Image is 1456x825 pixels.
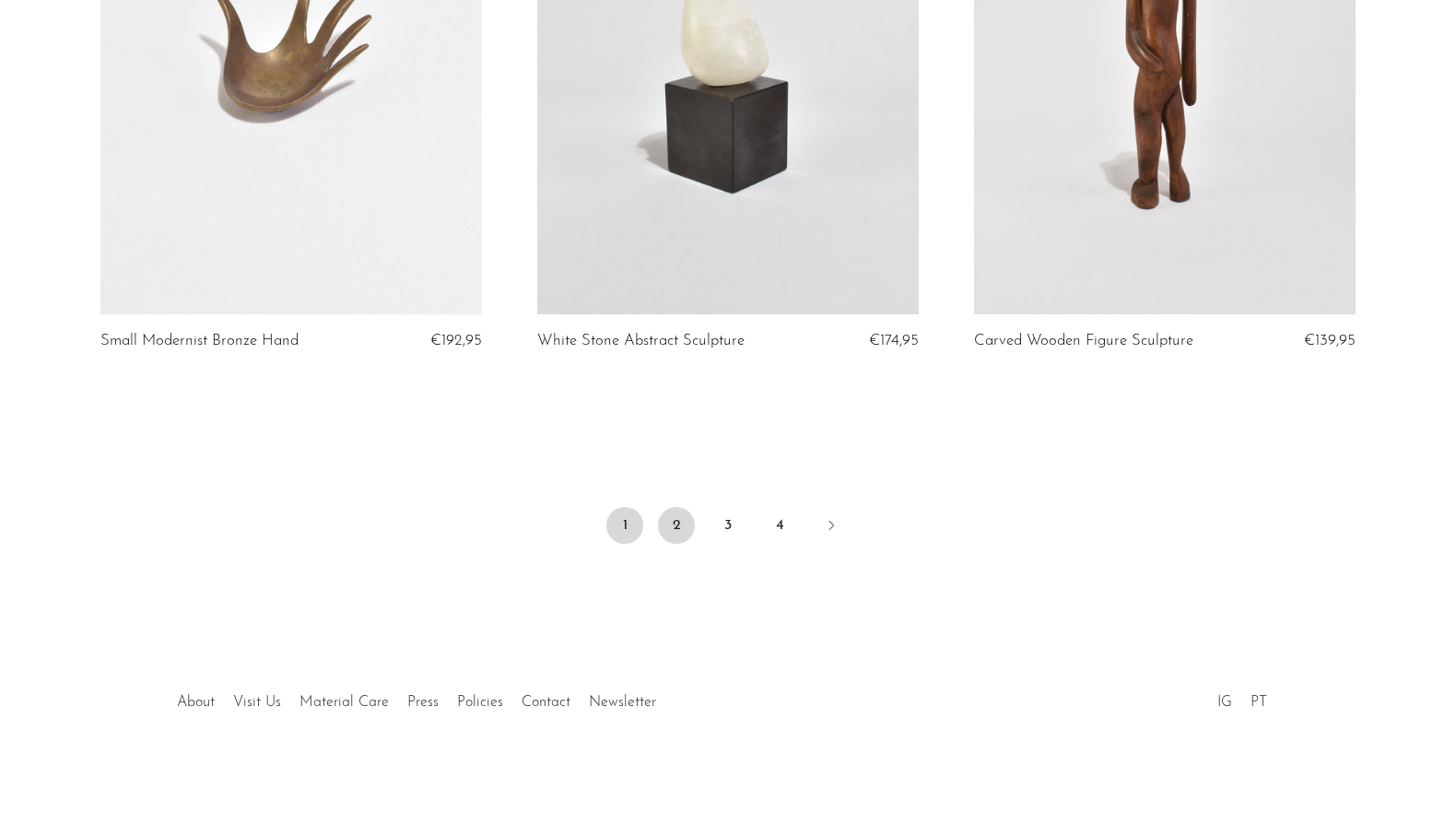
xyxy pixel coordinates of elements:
a: About [177,695,215,710]
span: €139,95 [1304,333,1356,348]
a: Next [813,507,850,548]
a: Material Care [299,695,389,710]
span: €174,95 [869,333,919,348]
a: Press [407,695,439,710]
a: 3 [710,507,746,544]
a: Carved Wooden Figure Sculpture [974,333,1193,349]
a: Policies [457,695,503,710]
ul: Social Medias [1208,680,1276,715]
a: PT [1251,695,1267,710]
a: 4 [761,507,798,544]
a: 2 [658,507,695,544]
a: IG [1217,695,1232,710]
a: White Stone Abstract Sculpture [537,333,745,349]
span: €192,95 [430,333,482,348]
a: Contact [522,695,570,710]
ul: Quick links [168,680,665,715]
a: Small Modernist Bronze Hand [100,333,299,349]
a: Visit Us [233,695,281,710]
span: 1 [606,507,643,544]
